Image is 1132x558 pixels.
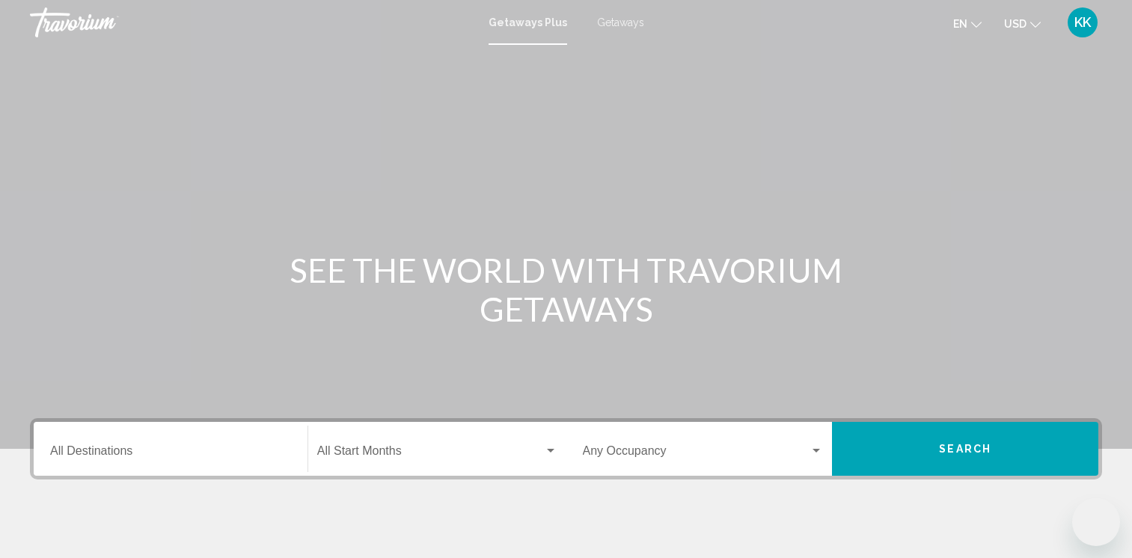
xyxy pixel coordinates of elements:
button: Change language [953,13,982,34]
button: Search [832,422,1098,476]
iframe: Button to launch messaging window [1072,498,1120,546]
span: USD [1004,18,1027,30]
span: KK [1074,15,1091,30]
span: en [953,18,967,30]
span: Search [939,444,991,456]
button: Change currency [1004,13,1041,34]
a: Getaways Plus [489,16,567,28]
h1: SEE THE WORLD WITH TRAVORIUM GETAWAYS [286,251,847,328]
a: Getaways [597,16,644,28]
button: User Menu [1063,7,1102,38]
a: Travorium [30,7,474,37]
div: Search widget [34,422,1098,476]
